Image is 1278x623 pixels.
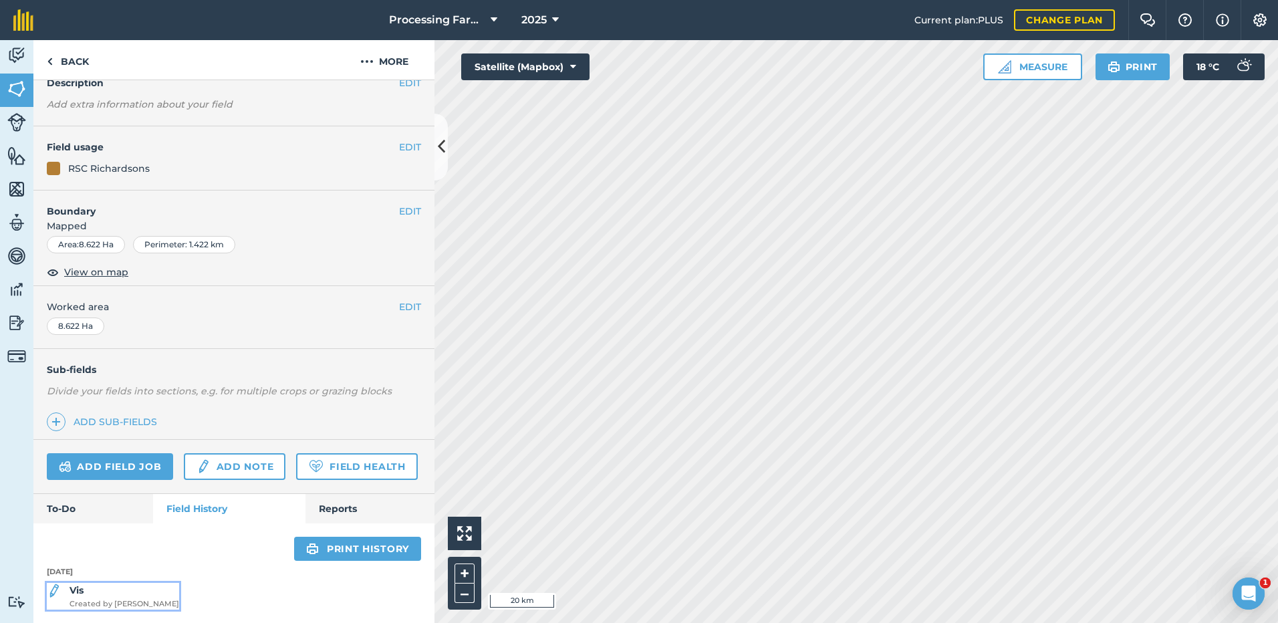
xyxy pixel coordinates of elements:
[47,264,59,280] img: svg+xml;base64,PHN2ZyB4bWxucz0iaHR0cDovL3d3dy53My5vcmcvMjAwMC9zdmciIHdpZHRoPSIxOCIgaGVpZ2h0PSIyNC...
[47,583,61,599] img: svg+xml;base64,PD94bWwgdmVyc2lvbj0iMS4wIiBlbmNvZGluZz0idXRmLTgiPz4KPCEtLSBHZW5lcmF0b3I6IEFkb2JlIE...
[47,98,233,110] em: Add extra information about your field
[13,9,33,31] img: fieldmargin Logo
[914,13,1003,27] span: Current plan : PLUS
[70,598,179,610] span: Created by [PERSON_NAME]
[461,53,590,80] button: Satellite (Mapbox)
[998,60,1011,74] img: Ruler icon
[133,236,235,253] div: Perimeter : 1.422 km
[455,564,475,584] button: +
[1216,12,1229,28] img: svg+xml;base64,PHN2ZyB4bWxucz0iaHR0cDovL3d3dy53My5vcmcvMjAwMC9zdmciIHdpZHRoPSIxNyIgaGVpZ2h0PSIxNy...
[334,40,434,80] button: More
[1230,53,1257,80] img: svg+xml;base64,PD94bWwgdmVyc2lvbj0iMS4wIiBlbmNvZGluZz0idXRmLTgiPz4KPCEtLSBHZW5lcmF0b3I6IEFkb2JlIE...
[296,453,417,480] a: Field Health
[7,313,26,333] img: svg+xml;base64,PD94bWwgdmVyc2lvbj0iMS4wIiBlbmNvZGluZz0idXRmLTgiPz4KPCEtLSBHZW5lcmF0b3I6IEFkb2JlIE...
[7,179,26,199] img: svg+xml;base64,PHN2ZyB4bWxucz0iaHR0cDovL3d3dy53My5vcmcvMjAwMC9zdmciIHdpZHRoPSI1NiIgaGVpZ2h0PSI2MC...
[399,204,421,219] button: EDIT
[64,265,128,279] span: View on map
[47,583,179,610] a: VisCreated by [PERSON_NAME]
[389,12,485,28] span: Processing Farms
[47,299,421,314] span: Worked area
[1260,578,1271,588] span: 1
[1014,9,1115,31] a: Change plan
[47,264,128,280] button: View on map
[47,76,421,90] h4: Description
[68,161,150,176] div: RSC Richardsons
[521,12,547,28] span: 2025
[457,526,472,541] img: Four arrows, one pointing top left, one top right, one bottom right and the last bottom left
[47,412,162,431] a: Add sub-fields
[1196,53,1219,80] span: 18 ° C
[7,246,26,266] img: svg+xml;base64,PD94bWwgdmVyc2lvbj0iMS4wIiBlbmNvZGluZz0idXRmLTgiPz4KPCEtLSBHZW5lcmF0b3I6IEFkb2JlIE...
[59,459,72,475] img: svg+xml;base64,PD94bWwgdmVyc2lvbj0iMS4wIiBlbmNvZGluZz0idXRmLTgiPz4KPCEtLSBHZW5lcmF0b3I6IEFkb2JlIE...
[47,53,53,70] img: svg+xml;base64,PHN2ZyB4bWxucz0iaHR0cDovL3d3dy53My5vcmcvMjAwMC9zdmciIHdpZHRoPSI5IiBoZWlnaHQ9IjI0Ii...
[47,318,104,335] div: 8.622 Ha
[33,566,434,578] p: [DATE]
[196,459,211,475] img: svg+xml;base64,PD94bWwgdmVyc2lvbj0iMS4wIiBlbmNvZGluZz0idXRmLTgiPz4KPCEtLSBHZW5lcmF0b3I6IEFkb2JlIE...
[33,362,434,377] h4: Sub-fields
[983,53,1082,80] button: Measure
[1233,578,1265,610] iframe: Intercom live chat
[33,219,434,233] span: Mapped
[33,191,399,219] h4: Boundary
[1252,13,1268,27] img: A cog icon
[7,79,26,99] img: svg+xml;base64,PHN2ZyB4bWxucz0iaHR0cDovL3d3dy53My5vcmcvMjAwMC9zdmciIHdpZHRoPSI1NiIgaGVpZ2h0PSI2MC...
[7,596,26,608] img: svg+xml;base64,PD94bWwgdmVyc2lvbj0iMS4wIiBlbmNvZGluZz0idXRmLTgiPz4KPCEtLSBHZW5lcmF0b3I6IEFkb2JlIE...
[7,213,26,233] img: svg+xml;base64,PD94bWwgdmVyc2lvbj0iMS4wIiBlbmNvZGluZz0idXRmLTgiPz4KPCEtLSBHZW5lcmF0b3I6IEFkb2JlIE...
[399,140,421,154] button: EDIT
[399,299,421,314] button: EDIT
[7,45,26,66] img: svg+xml;base64,PD94bWwgdmVyc2lvbj0iMS4wIiBlbmNvZGluZz0idXRmLTgiPz4KPCEtLSBHZW5lcmF0b3I6IEFkb2JlIE...
[47,385,392,397] em: Divide your fields into sections, e.g. for multiple crops or grazing blocks
[33,40,102,80] a: Back
[184,453,285,480] a: Add note
[33,494,153,523] a: To-Do
[7,146,26,166] img: svg+xml;base64,PHN2ZyB4bWxucz0iaHR0cDovL3d3dy53My5vcmcvMjAwMC9zdmciIHdpZHRoPSI1NiIgaGVpZ2h0PSI2MC...
[47,453,173,480] a: Add field job
[70,584,84,596] strong: Vis
[455,584,475,603] button: –
[1183,53,1265,80] button: 18 °C
[306,541,319,557] img: svg+xml;base64,PHN2ZyB4bWxucz0iaHR0cDovL3d3dy53My5vcmcvMjAwMC9zdmciIHdpZHRoPSIxOSIgaGVpZ2h0PSIyNC...
[7,279,26,299] img: svg+xml;base64,PD94bWwgdmVyc2lvbj0iMS4wIiBlbmNvZGluZz0idXRmLTgiPz4KPCEtLSBHZW5lcmF0b3I6IEFkb2JlIE...
[7,347,26,366] img: svg+xml;base64,PD94bWwgdmVyc2lvbj0iMS4wIiBlbmNvZGluZz0idXRmLTgiPz4KPCEtLSBHZW5lcmF0b3I6IEFkb2JlIE...
[47,236,125,253] div: Area : 8.622 Ha
[51,414,61,430] img: svg+xml;base64,PHN2ZyB4bWxucz0iaHR0cDovL3d3dy53My5vcmcvMjAwMC9zdmciIHdpZHRoPSIxNCIgaGVpZ2h0PSIyNC...
[153,494,305,523] a: Field History
[1177,13,1193,27] img: A question mark icon
[305,494,434,523] a: Reports
[360,53,374,70] img: svg+xml;base64,PHN2ZyB4bWxucz0iaHR0cDovL3d3dy53My5vcmcvMjAwMC9zdmciIHdpZHRoPSIyMCIgaGVpZ2h0PSIyNC...
[47,140,399,154] h4: Field usage
[1096,53,1170,80] button: Print
[1140,13,1156,27] img: Two speech bubbles overlapping with the left bubble in the forefront
[7,113,26,132] img: svg+xml;base64,PD94bWwgdmVyc2lvbj0iMS4wIiBlbmNvZGluZz0idXRmLTgiPz4KPCEtLSBHZW5lcmF0b3I6IEFkb2JlIE...
[1108,59,1120,75] img: svg+xml;base64,PHN2ZyB4bWxucz0iaHR0cDovL3d3dy53My5vcmcvMjAwMC9zdmciIHdpZHRoPSIxOSIgaGVpZ2h0PSIyNC...
[399,76,421,90] button: EDIT
[294,537,421,561] a: Print history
